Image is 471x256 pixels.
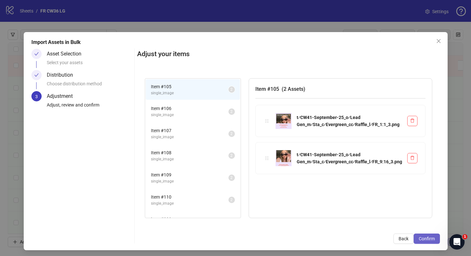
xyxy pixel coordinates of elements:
span: ( 2 Assets ) [282,86,305,92]
span: 1 [462,234,467,239]
div: holder [263,155,270,162]
div: t⁄CW41-September-25_o⁄Lead Gen_m⁄Sta_c⁄Evergreen_cc⁄Raffle_l⁄FR_1:1_3.png [297,114,402,128]
sup: 2 [228,175,235,181]
div: Adjustment [47,91,78,101]
span: 2 [230,153,233,158]
sup: 2 [228,197,235,203]
span: single_image [151,90,228,96]
span: delete [410,118,415,123]
span: check [34,73,39,77]
span: single_image [151,112,228,118]
div: t⁄CW41-September-25_o⁄Lead Gen_m⁄Sta_c⁄Evergreen_cc⁄Raffle_l⁄FR_9:16_3.png [297,151,402,165]
span: Item # 106 [151,105,228,112]
span: delete [410,156,415,160]
span: 2 [230,198,233,202]
h2: Adjust your items [137,49,440,59]
span: Item # 109 [151,171,228,178]
span: single_image [151,156,228,162]
button: Delete [407,116,417,126]
button: Back [393,234,414,244]
span: Item # 110 [151,193,228,201]
span: check [34,52,39,56]
span: Item # 105 [151,83,228,90]
div: holder [263,117,270,124]
button: Confirm [414,234,440,244]
sup: 2 [228,86,235,93]
span: 2 [230,132,233,136]
div: Choose distribution method [47,80,132,91]
div: Asset Selection [47,49,87,59]
h3: Item # 105 [255,85,426,93]
span: single_image [151,178,228,184]
span: 2 [230,87,233,92]
span: Confirm [419,236,435,241]
span: close [436,38,441,44]
button: Delete [407,153,417,163]
sup: 2 [228,108,235,115]
span: Item # 111 [151,216,228,223]
span: 2 [230,109,233,114]
button: Close [434,36,444,46]
img: t⁄CW41-September-25_o⁄Lead Gen_m⁄Sta_c⁄Evergreen_cc⁄Raffle_l⁄FR_1:1_3.png [276,113,292,129]
span: 3 [35,94,38,99]
span: Item # 107 [151,127,228,134]
div: Distribution [47,70,78,80]
span: single_image [151,134,228,140]
div: Import Assets in Bulk [31,38,440,46]
sup: 2 [228,131,235,137]
img: t⁄CW41-September-25_o⁄Lead Gen_m⁄Sta_c⁄Evergreen_cc⁄Raffle_l⁄FR_9:16_3.png [276,150,292,166]
span: Item # 108 [151,149,228,156]
span: single_image [151,201,228,207]
div: Select your assets [47,59,132,70]
span: holder [265,119,269,123]
sup: 2 [228,152,235,159]
span: holder [265,156,269,160]
div: Adjust, review and confirm [47,101,132,112]
span: 2 [230,175,233,180]
span: Back [399,236,409,241]
iframe: Intercom live chat [449,234,465,250]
